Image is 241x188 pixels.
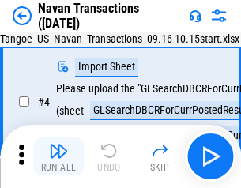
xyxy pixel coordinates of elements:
[150,141,169,160] img: Skip
[56,105,84,117] div: (sheet
[75,58,138,77] div: Import Sheet
[33,137,84,175] button: Run All
[49,141,68,160] img: Run All
[13,6,32,25] img: Back
[209,6,228,25] img: Settings menu
[41,163,77,172] div: Run All
[134,137,185,175] button: Skip
[38,1,183,31] div: Navan Transactions ([DATE])
[38,96,50,108] span: # 4
[198,144,223,169] img: Main button
[189,9,201,22] img: Support
[150,163,170,172] div: Skip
